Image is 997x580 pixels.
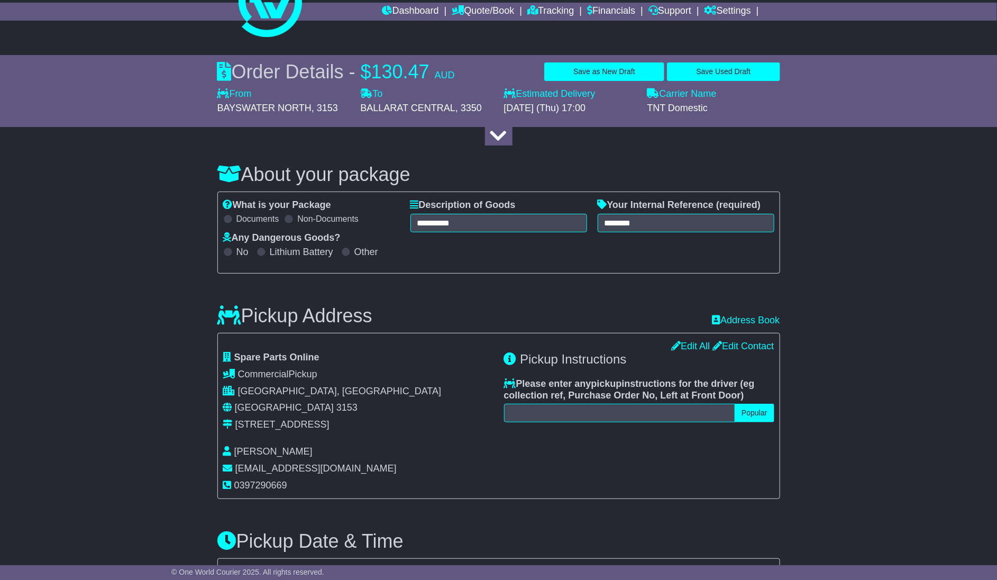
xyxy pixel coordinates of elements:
label: Lithium Battery [270,247,333,258]
div: TNT Domestic [647,103,780,114]
a: Edit All [671,341,710,351]
button: Save as New Draft [544,62,664,81]
label: Any Dangerous Goods? [223,232,341,244]
span: Spare Parts Online [234,352,319,362]
span: AUD [435,70,455,80]
span: [EMAIL_ADDRESS][DOMAIN_NAME] [235,463,397,474]
button: Popular [735,404,774,422]
span: [PERSON_NAME] [234,446,313,457]
span: 130.47 [371,61,429,83]
span: $ [361,61,371,83]
a: Quote/Book [452,3,514,21]
label: Your Internal Reference (required) [598,200,761,211]
span: Commercial [238,369,289,379]
button: Save Used Draft [667,62,780,81]
a: Financials [587,3,635,21]
span: © One World Courier 2025. All rights reserved. [171,568,324,576]
div: Pickup [223,369,493,380]
label: Please enter any instructions for the driver ( ) [504,378,774,401]
label: What is your Package [223,200,331,211]
span: BAYSWATER NORTH [217,103,312,113]
h3: Pickup Address [217,305,372,327]
span: eg collection ref, Purchase Order No, Left at Front Door [504,378,755,401]
div: [STREET_ADDRESS] [235,419,330,431]
a: Support [648,3,691,21]
label: From [217,88,252,100]
label: Non-Documents [297,214,359,224]
span: [GEOGRAPHIC_DATA] [235,402,334,413]
a: Settings [705,3,751,21]
div: [DATE] (Thu) 17:00 [504,103,637,114]
span: Pickup Instructions [520,352,626,366]
span: BALLARAT CENTRAL [361,103,455,113]
a: Tracking [527,3,574,21]
h3: About your package [217,164,780,185]
label: To [361,88,383,100]
div: Order Details - [217,60,455,83]
label: Estimated Delivery [504,88,637,100]
a: Address Book [712,315,780,327]
label: Carrier Name [647,88,717,100]
span: [GEOGRAPHIC_DATA], [GEOGRAPHIC_DATA] [238,386,442,396]
span: , 3153 [312,103,338,113]
a: Edit Contact [712,341,774,351]
label: Other [354,247,378,258]
label: Documents [236,214,279,224]
label: Description of Goods [410,200,516,211]
span: , 3350 [455,103,482,113]
label: No [236,247,249,258]
a: Dashboard [382,3,439,21]
span: 0397290669 [234,480,287,491]
span: 3153 [336,402,358,413]
h3: Pickup Date & Time [217,531,780,552]
span: pickup [591,378,622,389]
